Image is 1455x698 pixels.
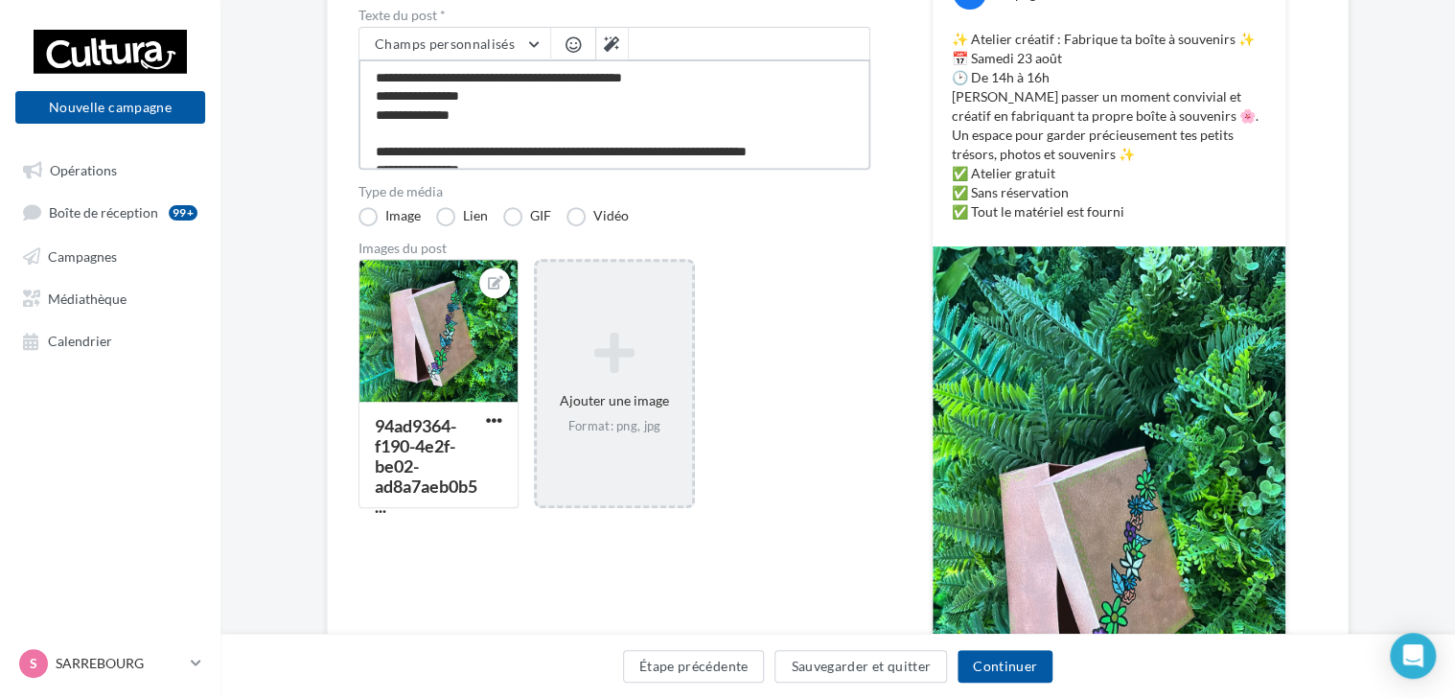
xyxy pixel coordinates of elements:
p: SARREBOURG [56,654,183,673]
p: ✨ Atelier créatif : Fabrique ta boîte à souvenirs ✨ 📅 Samedi 23 août 🕑 De 14h à 16h [PERSON_NAME]... [952,30,1266,221]
label: Texte du post * [358,9,870,22]
label: Lien [436,207,488,226]
a: Calendrier [12,322,209,357]
a: Opérations [12,151,209,186]
a: Campagnes [12,238,209,272]
button: Étape précédente [623,650,765,683]
span: Campagnes [48,247,117,264]
span: Médiathèque [48,290,127,306]
span: Calendrier [48,333,112,349]
span: Champs personnalisés [375,35,515,52]
label: Type de média [358,185,870,198]
span: Opérations [50,161,117,177]
div: 94ad9364-f190-4e2f-be02-ad8a7aeb0b5... [375,415,477,517]
span: S [30,654,37,673]
button: Nouvelle campagne [15,91,205,124]
a: Boîte de réception99+ [12,194,209,229]
label: GIF [503,207,551,226]
button: Continuer [958,650,1052,683]
label: Image [358,207,421,226]
button: Sauvegarder et quitter [774,650,947,683]
a: S SARREBOURG [15,645,205,682]
a: Médiathèque [12,280,209,314]
span: Boîte de réception [49,204,158,221]
label: Vidéo [566,207,629,226]
div: Open Intercom Messenger [1390,633,1436,679]
div: Images du post [358,242,870,255]
button: Champs personnalisés [359,28,550,60]
div: 99+ [169,205,197,221]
